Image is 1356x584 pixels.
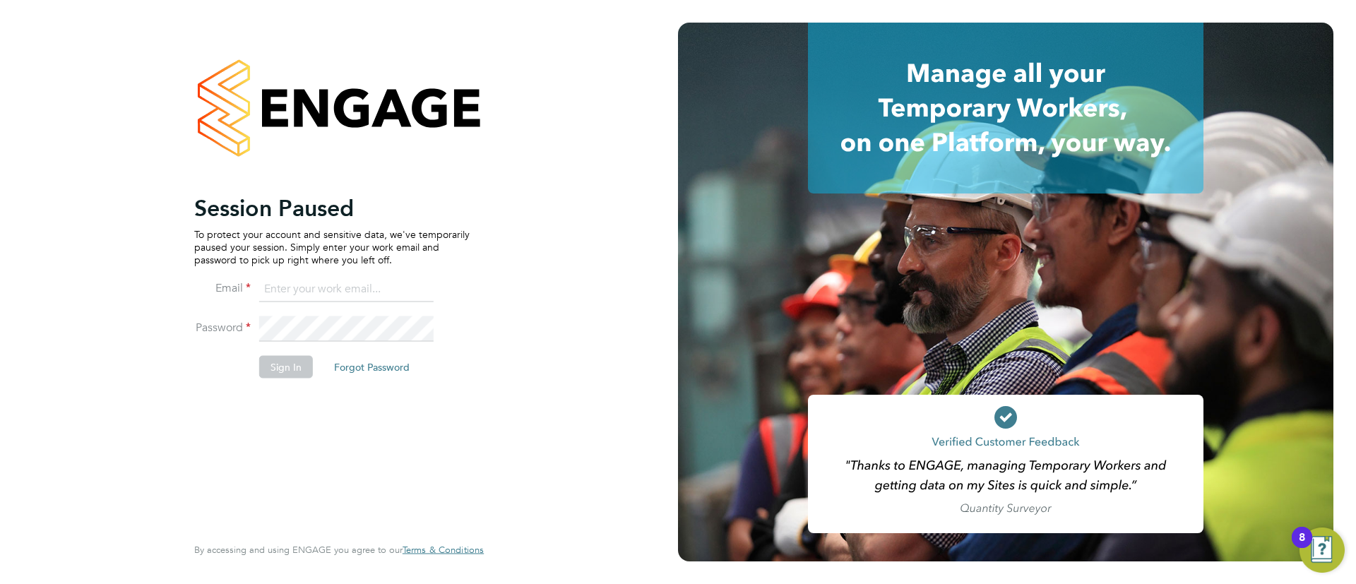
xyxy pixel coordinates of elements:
div: 8 [1299,537,1305,556]
button: Sign In [259,355,313,378]
label: Email [194,280,251,295]
button: Open Resource Center, 8 new notifications [1299,528,1345,573]
a: Terms & Conditions [403,544,484,556]
span: By accessing and using ENGAGE you agree to our [194,544,484,556]
label: Password [194,320,251,335]
input: Enter your work email... [259,277,434,302]
h2: Session Paused [194,193,470,222]
button: Forgot Password [323,355,421,378]
span: Terms & Conditions [403,544,484,556]
p: To protect your account and sensitive data, we've temporarily paused your session. Simply enter y... [194,227,470,266]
